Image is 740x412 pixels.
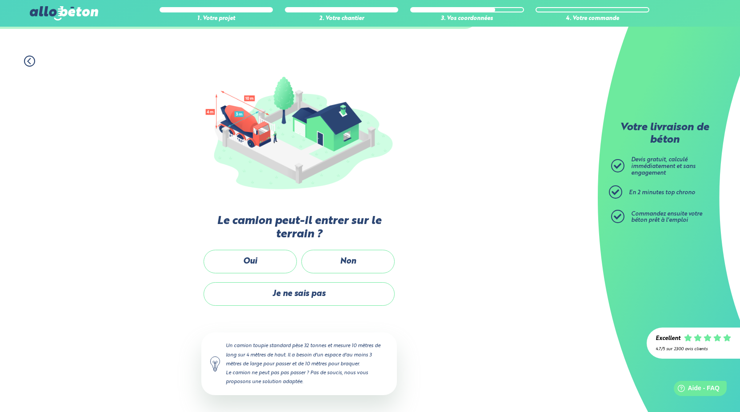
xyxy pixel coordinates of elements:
[201,332,397,395] div: Un camion toupie standard pèse 32 tonnes et mesure 10 mètres de long sur 4 mètres de haut. Il a b...
[204,282,395,306] label: Je ne sais pas
[160,16,273,22] div: 1. Votre projet
[629,190,695,196] span: En 2 minutes top chrono
[30,6,98,20] img: allobéton
[661,377,730,402] iframe: Help widget launcher
[301,250,395,273] label: Non
[536,16,649,22] div: 4. Votre commande
[613,122,716,146] p: Votre livraison de béton
[656,336,680,342] div: Excellent
[656,347,731,352] div: 4.7/5 sur 2300 avis clients
[201,215,397,241] label: Le camion peut-il entrer sur le terrain ?
[631,157,696,176] span: Devis gratuit, calculé immédiatement et sans engagement
[410,16,524,22] div: 3. Vos coordonnées
[631,211,702,224] span: Commandez ensuite votre béton prêt à l'emploi
[285,16,398,22] div: 2. Votre chantier
[204,250,297,273] label: Oui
